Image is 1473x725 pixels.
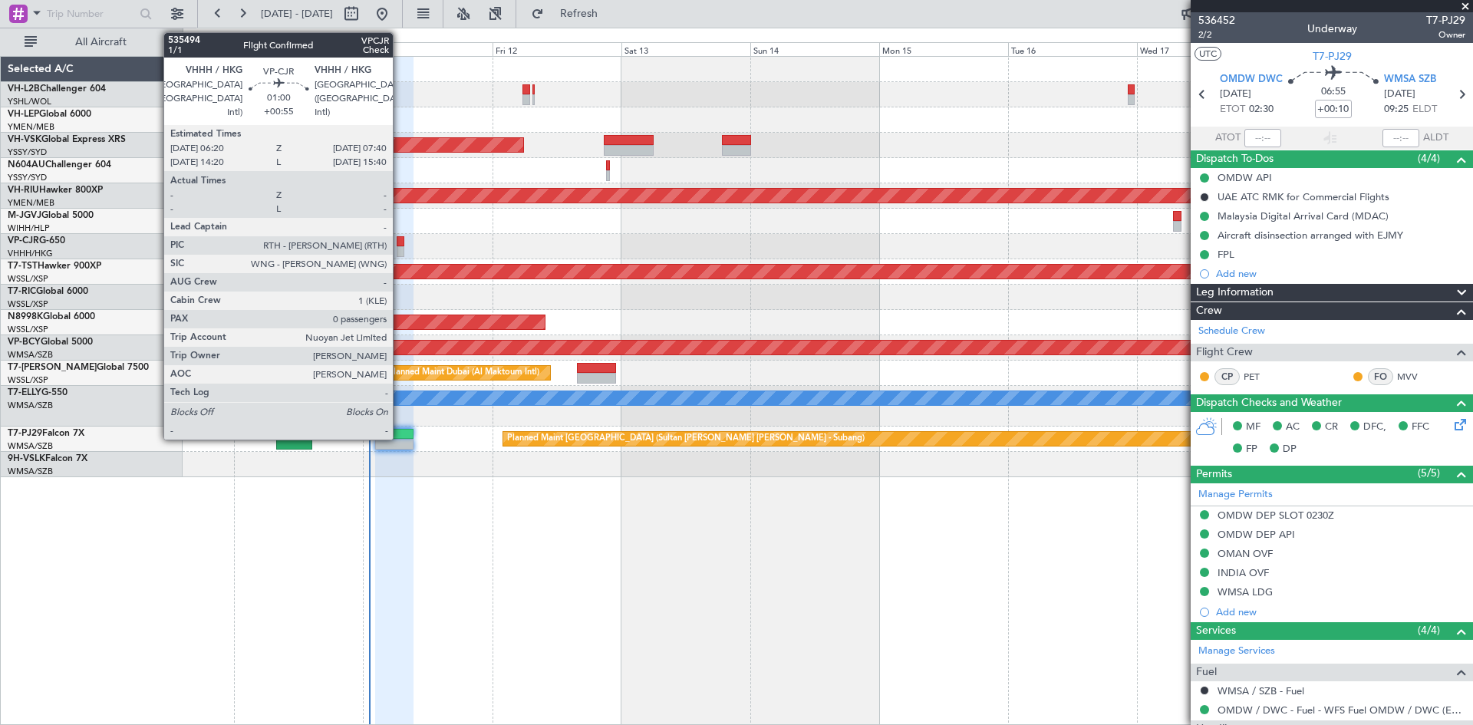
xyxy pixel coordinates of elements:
a: Schedule Crew [1198,324,1265,339]
span: Services [1196,622,1236,640]
span: T7-PJ29 [1313,48,1352,64]
div: Aircraft disinsection arranged with EJMY [1218,229,1403,242]
a: T7-TSTHawker 900XP [8,262,101,271]
button: Refresh [524,2,616,26]
span: Flight Crew [1196,344,1253,361]
span: T7-[PERSON_NAME] [8,363,97,372]
a: VH-LEPGlobal 6000 [8,110,91,119]
span: ALDT [1423,130,1448,146]
span: AC [1286,420,1300,435]
a: WSSL/XSP [8,324,48,335]
span: Permits [1196,466,1232,483]
div: OMDW DEP SLOT 0230Z [1218,509,1334,522]
a: WMSA/SZB [8,400,53,411]
div: UAE ATC RMK for Commercial Flights [1218,190,1389,203]
span: 06:55 [1321,84,1346,100]
span: [DATE] [1220,87,1251,102]
span: VP-CJR [8,236,39,246]
div: KEWR [312,364,342,373]
div: Underway [1307,21,1357,37]
span: T7-PJ29 [8,429,42,438]
span: CR [1325,420,1338,435]
a: Manage Permits [1198,487,1273,503]
a: OMDW / DWC - Fuel - WFS Fuel OMDW / DWC (EJ Asia Only) [1218,704,1465,717]
span: 09:25 [1384,102,1409,117]
div: Add new [1216,267,1465,280]
span: 9H-VSLK [8,454,45,463]
span: OMDW DWC [1220,72,1283,87]
a: T7-RICGlobal 6000 [8,287,88,296]
span: [DATE] - [DATE] [261,7,333,21]
span: VH-LEP [8,110,39,119]
div: FPL [1218,248,1234,261]
a: T7-PJ29Falcon 7X [8,429,84,438]
span: T7-ELLY [8,388,41,397]
span: ATOT [1215,130,1241,146]
span: 536452 [1198,12,1235,28]
a: Manage Services [1198,644,1275,659]
a: WMSA/SZB [8,440,53,452]
a: VH-RIUHawker 800XP [8,186,103,195]
a: PET [1244,370,1278,384]
span: (5/5) [1418,465,1440,481]
span: VH-RIU [8,186,39,195]
div: 14:22 Z [312,374,342,383]
a: WMSA / SZB - Fuel [1218,684,1304,697]
span: FP [1246,442,1257,457]
input: --:-- [1244,129,1281,147]
span: Refresh [547,8,611,19]
div: OMDW API [1218,171,1272,184]
div: Planned Maint [GEOGRAPHIC_DATA] (Sultan [PERSON_NAME] [PERSON_NAME] - Subang) [507,427,865,450]
a: N8998KGlobal 6000 [8,312,95,321]
span: 02:30 [1249,102,1274,117]
a: T7-ELLYG-550 [8,388,68,397]
span: T7-TST [8,262,38,271]
div: Planned Maint Dubai (Al Maktoum Intl) [388,361,539,384]
a: WSSL/XSP [8,273,48,285]
div: INDIA OVF [1218,566,1269,579]
div: Wed 10 [234,42,363,56]
div: Sun 14 [750,42,879,56]
a: MVV [1397,370,1432,384]
span: (4/4) [1418,150,1440,166]
span: Owner [1426,28,1465,41]
span: Dispatch To-Dos [1196,150,1274,168]
a: YMEN/MEB [8,197,54,209]
input: Trip Number [47,2,135,25]
span: Dispatch Checks and Weather [1196,394,1342,412]
span: All Aircraft [40,37,162,48]
span: Fuel [1196,664,1217,681]
div: Thu 11 [363,42,492,56]
span: VP-BCY [8,338,41,347]
a: WMSA/SZB [8,466,53,477]
a: N604AUChallenger 604 [8,160,111,170]
span: VH-L2B [8,84,40,94]
a: WIHH/HLP [8,222,50,234]
span: N604AU [8,160,45,170]
div: Fri 12 [493,42,621,56]
span: ELDT [1412,102,1437,117]
span: (4/4) [1418,622,1440,638]
div: WMSA LDG [1218,585,1273,598]
button: UTC [1195,47,1221,61]
div: FO [1368,368,1393,385]
a: YMEN/MEB [8,121,54,133]
div: - [342,374,372,383]
span: VH-VSK [8,135,41,144]
div: OMDW DEP API [1218,528,1295,541]
span: 2/2 [1198,28,1235,41]
div: Tue 16 [1008,42,1137,56]
span: DFC, [1363,420,1386,435]
a: WSSL/XSP [8,374,48,386]
a: VP-CJRG-650 [8,236,65,246]
div: Add new [1216,605,1465,618]
a: YSSY/SYD [8,147,47,158]
div: Wed 17 [1137,42,1266,56]
a: 9H-VSLKFalcon 7X [8,454,87,463]
a: YSSY/SYD [8,172,47,183]
a: YSHL/WOL [8,96,51,107]
div: OMDW [342,364,372,373]
div: OMAN OVF [1218,547,1273,560]
span: M-JGVJ [8,211,41,220]
span: Crew [1196,302,1222,320]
